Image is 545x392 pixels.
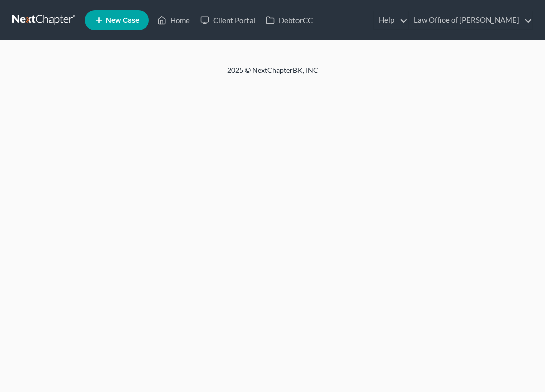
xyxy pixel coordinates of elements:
[261,11,318,29] a: DebtorCC
[195,11,261,29] a: Client Portal
[374,11,408,29] a: Help
[30,65,515,83] div: 2025 © NextChapterBK, INC
[85,10,149,30] new-legal-case-button: New Case
[409,11,532,29] a: Law Office of [PERSON_NAME]
[152,11,195,29] a: Home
